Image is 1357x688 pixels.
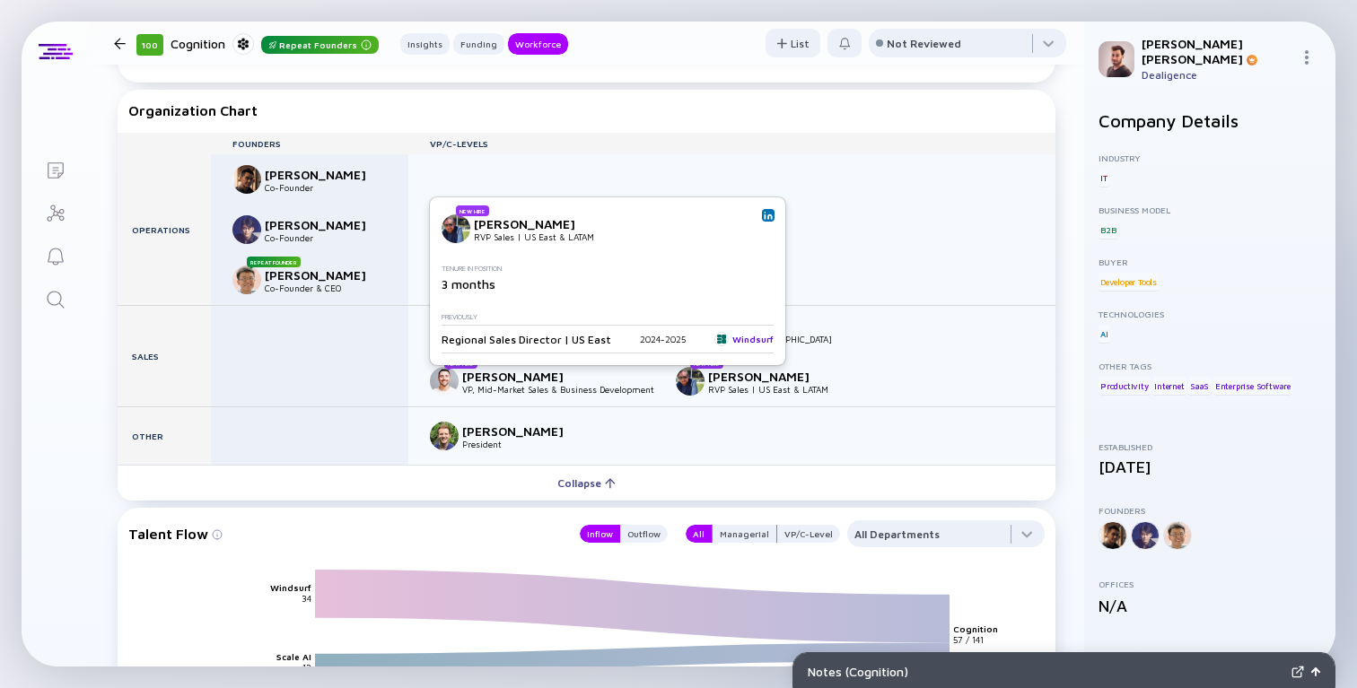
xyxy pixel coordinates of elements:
[1099,309,1321,319] div: Technologies
[474,231,594,242] div: RVP Sales | US East & LATAM
[508,35,568,53] div: Workforce
[442,333,611,346] div: Regional Sales Director | US East
[714,332,729,346] img: Windsurf logo
[766,29,820,57] button: List
[1099,169,1109,187] div: IT
[247,257,301,267] div: Repeat Founder
[1099,273,1159,291] div: Developer Tools
[453,33,504,55] button: Funding
[1099,361,1321,371] div: Other Tags
[462,369,581,384] div: [PERSON_NAME]
[953,634,984,645] text: 57 / 141
[1099,325,1110,343] div: AI
[676,367,705,396] img: Dave Frankel picture
[118,465,1055,501] button: Collapse
[430,367,459,396] img: Austin Mead picture
[265,267,383,283] div: [PERSON_NAME]
[232,266,261,294] img: Scott Wu picture
[1291,666,1304,678] img: Expand Notes
[777,525,840,543] button: VP/C-Level
[128,102,1045,118] div: Organization Chart
[302,663,311,674] text: 13
[808,664,1284,679] div: Notes ( Cognition )
[462,423,581,439] div: [PERSON_NAME]
[1099,152,1321,163] div: Industry
[265,283,383,293] div: Co-Founder & CEO
[136,34,163,56] div: 100
[276,652,311,663] text: Scale AI
[442,214,470,243] img: Dave Frankel picture
[400,33,450,55] button: Insights
[118,306,211,406] div: Sales
[1099,457,1321,476] div: [DATE]
[265,232,383,243] div: Co-Founder
[714,332,774,346] a: Windsurf logoWindsurf
[1099,597,1321,615] div: N/A
[1099,257,1321,267] div: Buyer
[1099,221,1117,239] div: B2B
[302,594,311,605] text: 34
[400,35,450,53] div: Insights
[708,384,828,395] div: RVP Sales | US East & LATAM
[764,211,773,220] img: Dave Frankel Linkedin Profile
[1099,110,1321,131] h2: Company Details
[1099,579,1321,589] div: Offices
[1152,377,1186,395] div: Internet
[1300,50,1314,65] img: Menu
[442,313,766,321] div: Previously
[1099,41,1134,77] img: Gil Profile Picture
[1099,205,1321,215] div: Business Model
[22,147,89,190] a: Lists
[232,215,261,244] img: Walden Yan picture
[474,216,592,231] div: [PERSON_NAME]
[453,35,504,53] div: Funding
[462,384,654,395] div: VP, Mid-Market Sales & Business Development
[714,332,774,346] div: Windsurf
[265,217,383,232] div: [PERSON_NAME]
[261,36,379,54] div: Repeat Founders
[442,265,766,273] div: Tenure in Position
[1311,667,1320,676] img: Open Notes
[265,182,383,193] div: Co-Founder
[232,165,261,194] img: Steven Hao picture
[462,439,581,449] div: President
[22,190,89,233] a: Investor Map
[1213,377,1292,395] div: Enterprise Software
[712,525,777,543] button: Managerial
[1142,68,1292,82] div: Dealigence
[580,525,620,543] button: Inflow
[270,583,311,594] text: Windsurf
[620,525,668,543] button: Outflow
[708,369,827,384] div: [PERSON_NAME]
[118,154,211,305] div: Operations
[1142,36,1292,66] div: [PERSON_NAME] [PERSON_NAME]
[118,407,211,465] div: Other
[265,167,383,182] div: [PERSON_NAME]
[508,33,568,55] button: Workforce
[442,276,766,292] div: 3 months
[953,623,998,634] text: Cognition
[456,205,489,216] div: New Hire
[22,233,89,276] a: Reminders
[1099,505,1321,516] div: Founders
[1099,377,1151,395] div: Productivity
[1099,441,1321,452] div: Established
[887,37,961,50] div: Not Reviewed
[22,276,89,319] a: Search
[1188,377,1211,395] div: SaaS
[713,525,776,543] div: Managerial
[640,334,686,344] div: 2024 - 2025
[547,469,626,497] div: Collapse
[408,138,1055,149] div: VP/C-Levels
[211,138,408,149] div: Founders
[766,30,820,57] div: List
[171,32,379,55] div: Cognition
[686,525,712,543] button: All
[430,422,459,450] img: Russell Kaplan picture
[128,520,562,547] div: Talent Flow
